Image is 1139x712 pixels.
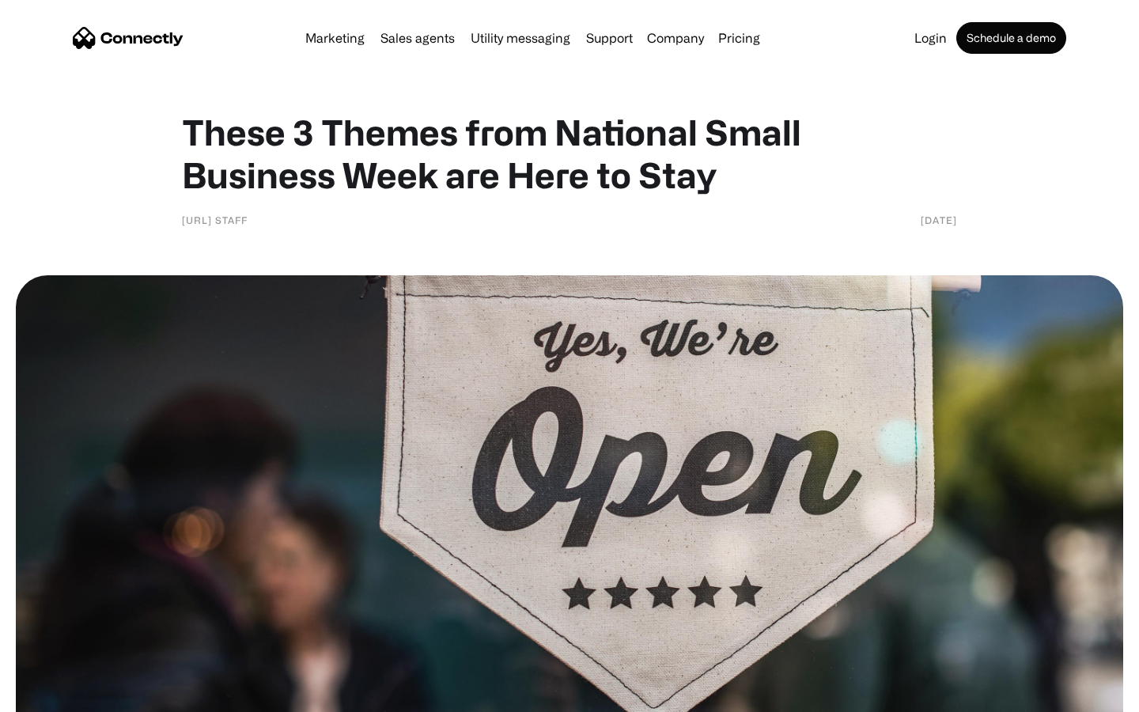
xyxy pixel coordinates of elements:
[921,212,957,228] div: [DATE]
[647,27,704,49] div: Company
[182,111,957,196] h1: These 3 Themes from National Small Business Week are Here to Stay
[580,32,639,44] a: Support
[182,212,248,228] div: [URL] Staff
[374,32,461,44] a: Sales agents
[32,684,95,706] ul: Language list
[712,32,766,44] a: Pricing
[956,22,1066,54] a: Schedule a demo
[908,32,953,44] a: Login
[464,32,577,44] a: Utility messaging
[16,684,95,706] aside: Language selected: English
[299,32,371,44] a: Marketing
